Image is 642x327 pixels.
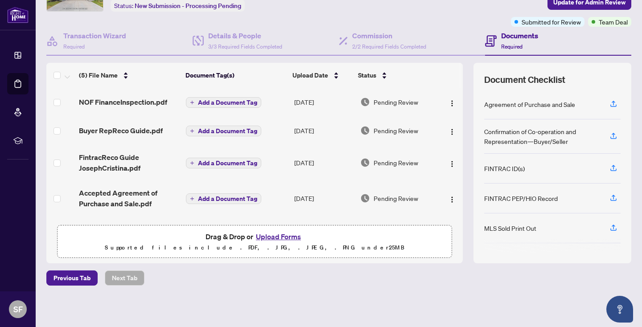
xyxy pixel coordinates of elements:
button: Add a Document Tag [186,157,261,169]
div: FINTRAC ID(s) [484,163,525,173]
span: plus [190,196,194,201]
img: Document Status [360,97,370,107]
span: New Submission - Processing Pending [135,2,241,10]
span: Submitted for Review [522,17,581,27]
span: plus [190,100,194,105]
td: [DATE] [291,180,357,216]
span: Add a Document Tag [198,160,257,166]
img: logo [7,7,29,23]
span: Buyer RepReco Guide.pdf [79,125,163,136]
button: Add a Document Tag [186,125,261,137]
span: 2/2 Required Fields Completed [352,43,426,50]
img: Logo [449,196,456,203]
button: Add a Document Tag [186,97,261,108]
button: Upload Forms [253,231,304,242]
span: Drag & Drop orUpload FormsSupported files include .PDF, .JPG, .JPEG, .PNG under25MB [58,225,452,258]
button: Logo [445,95,459,109]
th: (5) File Name [75,63,182,88]
td: [DATE] [291,145,357,180]
span: Upload Date [292,70,328,80]
button: Logo [445,123,459,138]
span: plus [190,129,194,133]
div: FINTRAC PEP/HIO Record [484,193,558,203]
span: Required [63,43,85,50]
div: Agreement of Purchase and Sale [484,99,575,109]
h4: Transaction Wizard [63,30,126,41]
h4: Details & People [208,30,282,41]
button: Add a Document Tag [186,193,261,204]
img: Logo [449,160,456,168]
button: Logo [445,191,459,205]
span: Add a Document Tag [198,128,257,134]
th: Upload Date [289,63,354,88]
span: NOF FinanceInspection.pdf [79,97,167,107]
p: Supported files include .PDF, .JPG, .JPEG, .PNG under 25 MB [63,242,446,253]
span: plus [190,161,194,165]
span: Pending Review [374,126,418,135]
img: Document Status [360,126,370,135]
button: Next Tab [105,270,144,286]
th: Document Tag(s) [182,63,289,88]
h4: Commission [352,30,426,41]
span: Add a Document Tag [198,99,257,106]
span: Previous Tab [53,271,91,285]
div: MLS Sold Print Out [484,223,536,233]
button: Add a Document Tag [186,158,261,168]
span: Add a Document Tag [198,196,257,202]
div: Confirmation of Co-operation and Representation—Buyer/Seller [484,127,599,146]
span: Document Checklist [484,74,565,86]
td: [DATE] [291,216,357,245]
button: Add a Document Tag [186,193,261,204]
span: Pending Review [374,193,418,203]
span: Team Deal [599,17,628,27]
span: (5) File Name [79,70,118,80]
span: FintracReco Guide JosephCristina.pdf [79,152,179,173]
img: Document Status [360,193,370,203]
span: Status [358,70,376,80]
span: 3/3 Required Fields Completed [208,43,282,50]
span: Drag & Drop or [206,231,304,242]
td: [DATE] [291,88,357,116]
span: SF [13,303,23,315]
img: Logo [449,100,456,107]
img: Document Status [360,158,370,168]
td: [DATE] [291,116,357,145]
h4: Documents [501,30,538,41]
button: Open asap [606,296,633,323]
span: Accepted Agreement of Purchase and Sale.pdf [79,188,179,209]
img: Logo [449,128,456,135]
span: Pending Review [374,97,418,107]
button: Logo [445,155,459,170]
th: Status [354,63,436,88]
span: Pending Review [374,158,418,168]
span: Required [501,43,523,50]
button: Previous Tab [46,270,98,286]
button: Add a Document Tag [186,126,261,136]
